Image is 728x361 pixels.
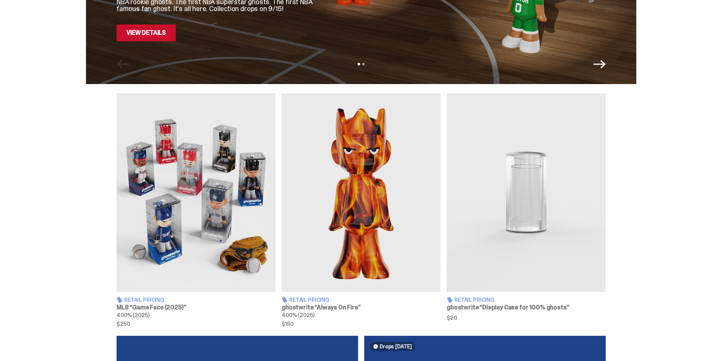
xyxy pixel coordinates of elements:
button: View slide 1 [358,63,360,65]
img: Always On Fire [282,93,441,292]
span: Drops [DATE] [379,343,412,350]
a: Always On Fire Retail Pricing [282,93,441,327]
a: View Details [117,24,176,41]
span: 400% (2025) [282,312,314,319]
h3: ghostwrite “Always On Fire” [282,304,441,311]
a: Display Case for 100% ghosts Retail Pricing [447,93,606,327]
span: $150 [282,321,441,327]
span: Retail Pricing [124,297,164,303]
span: $250 [117,321,276,327]
span: Retail Pricing [289,297,329,303]
span: Retail Pricing [454,297,495,303]
img: Game Face (2025) [117,93,276,292]
button: Next [593,58,606,70]
h3: MLB “Game Face (2025)” [117,304,276,311]
span: 400% (2025) [117,312,149,319]
h3: ghostwrite “Display Case for 100% ghosts” [447,304,606,311]
img: Display Case for 100% ghosts [447,93,606,292]
button: View slide 2 [362,63,365,65]
span: $20 [447,315,606,321]
a: Game Face (2025) Retail Pricing [117,93,276,327]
